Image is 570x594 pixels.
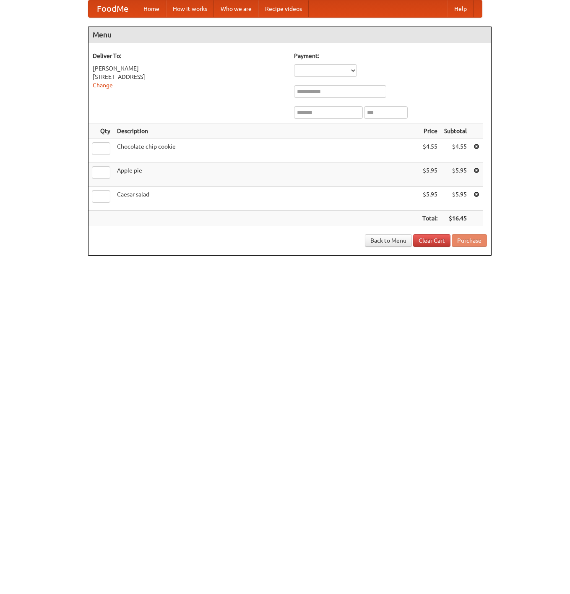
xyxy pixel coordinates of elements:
[419,139,441,163] td: $4.55
[294,52,487,60] h5: Payment:
[93,52,286,60] h5: Deliver To:
[441,139,470,163] td: $4.55
[258,0,309,17] a: Recipe videos
[441,187,470,211] td: $5.95
[93,73,286,81] div: [STREET_ADDRESS]
[365,234,412,247] a: Back to Menu
[441,163,470,187] td: $5.95
[166,0,214,17] a: How it works
[114,163,419,187] td: Apple pie
[114,123,419,139] th: Description
[137,0,166,17] a: Home
[448,0,474,17] a: Help
[441,123,470,139] th: Subtotal
[441,211,470,226] th: $16.45
[114,139,419,163] td: Chocolate chip cookie
[93,82,113,89] a: Change
[93,64,286,73] div: [PERSON_NAME]
[88,0,137,17] a: FoodMe
[452,234,487,247] button: Purchase
[419,163,441,187] td: $5.95
[214,0,258,17] a: Who we are
[114,187,419,211] td: Caesar salad
[88,123,114,139] th: Qty
[413,234,450,247] a: Clear Cart
[419,211,441,226] th: Total:
[419,123,441,139] th: Price
[419,187,441,211] td: $5.95
[88,26,491,43] h4: Menu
